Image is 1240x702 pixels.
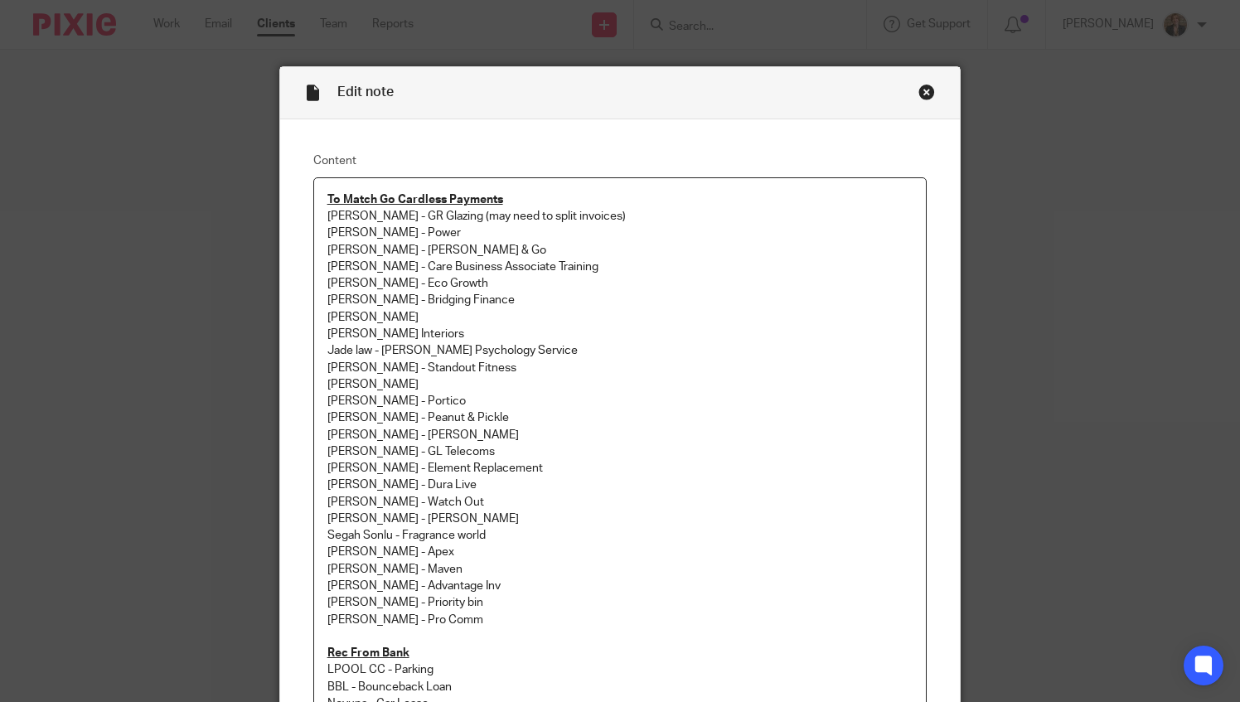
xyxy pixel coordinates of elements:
[327,225,913,241] p: [PERSON_NAME] - Power
[327,612,913,646] p: [PERSON_NAME] - Pro Comm
[327,477,913,493] p: [PERSON_NAME] - Dura Live
[327,679,913,695] p: BBL - Bounceback Loan
[327,527,913,544] p: Segah Sonlu - Fragrance world
[327,511,913,527] p: [PERSON_NAME] - [PERSON_NAME]
[327,661,913,678] p: LPOOL CC - Parking
[327,208,913,225] p: [PERSON_NAME] - GR Glazing (may need to split invoices)
[327,494,913,511] p: [PERSON_NAME] - Watch Out
[918,84,935,100] div: Close this dialog window
[327,544,913,560] p: [PERSON_NAME] - Apex
[327,647,409,659] u: Rec From Bank
[327,275,913,292] p: [PERSON_NAME] - Eco Growth
[327,259,913,275] p: [PERSON_NAME] - Care Business Associate Training
[327,326,913,342] p: [PERSON_NAME] Interiors
[337,85,394,99] span: Edit note
[327,578,913,594] p: [PERSON_NAME] - Advantage Inv
[327,443,913,460] p: [PERSON_NAME] - GL Telecoms
[327,292,913,308] p: [PERSON_NAME] - Bridging Finance
[327,360,913,376] p: [PERSON_NAME] - Standout Fitness
[327,460,913,477] p: [PERSON_NAME] - Element Replacement
[327,427,913,443] p: [PERSON_NAME] - [PERSON_NAME]
[327,194,503,206] u: To Match Go Cardless Payments
[327,393,913,409] p: [PERSON_NAME] - Portico
[327,409,913,426] p: [PERSON_NAME] - Peanut & Pickle
[327,376,913,393] p: [PERSON_NAME]
[327,594,913,611] p: [PERSON_NAME] - Priority bin
[327,342,913,359] p: Jade law - [PERSON_NAME] Psychology Service
[327,561,913,578] p: [PERSON_NAME] - Maven
[313,153,928,169] label: Content
[327,242,913,259] p: [PERSON_NAME] - [PERSON_NAME] & Go
[327,309,913,326] p: [PERSON_NAME]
